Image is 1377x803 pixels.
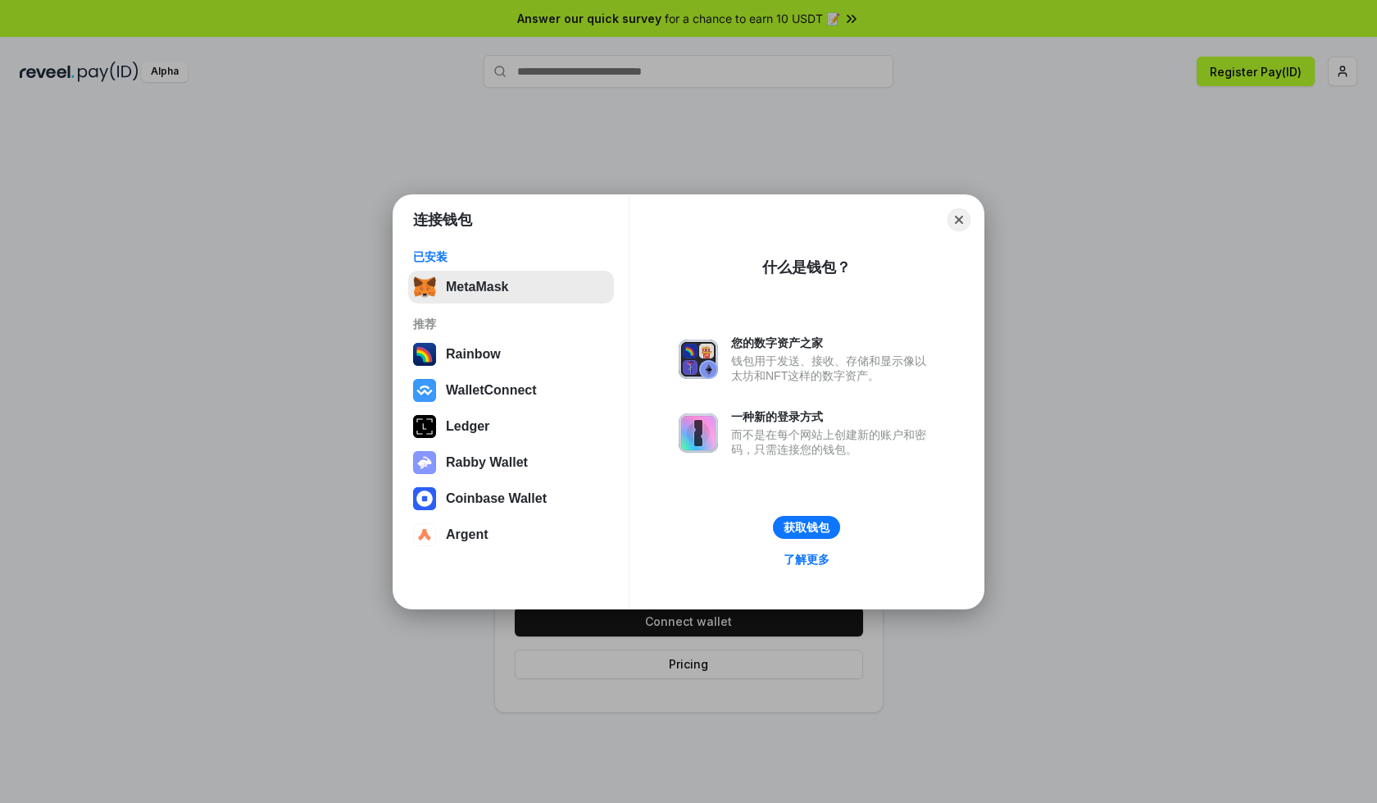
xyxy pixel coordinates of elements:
[446,527,489,542] div: Argent
[413,379,436,402] img: svg+xml,%3Csvg%20width%3D%2228%22%20height%3D%2228%22%20viewBox%3D%220%200%2028%2028%22%20fill%3D...
[731,409,934,424] div: 一种新的登录方式
[773,516,840,539] button: 获取钱包
[731,335,934,350] div: 您的数字资产之家
[679,340,718,379] img: svg+xml,%3Csvg%20xmlns%3D%22http%3A%2F%2Fwww.w3.org%2F2000%2Fsvg%22%20fill%3D%22none%22%20viewBox...
[408,482,614,515] button: Coinbase Wallet
[413,415,436,438] img: svg+xml,%3Csvg%20xmlns%3D%22http%3A%2F%2Fwww.w3.org%2F2000%2Fsvg%22%20width%3D%2228%22%20height%3...
[679,413,718,453] img: svg+xml,%3Csvg%20xmlns%3D%22http%3A%2F%2Fwww.w3.org%2F2000%2Fsvg%22%20fill%3D%22none%22%20viewBox...
[784,520,829,535] div: 获取钱包
[731,354,934,383] div: 钱包用于发送、接收、存储和显示像以太坊和NFT这样的数字资产。
[413,317,609,331] div: 推荐
[413,523,436,546] img: svg+xml,%3Csvg%20width%3D%2228%22%20height%3D%2228%22%20viewBox%3D%220%200%2028%2028%22%20fill%3D...
[446,491,547,506] div: Coinbase Wallet
[413,343,436,366] img: svg+xml,%3Csvg%20width%3D%22120%22%20height%3D%22120%22%20viewBox%3D%220%200%20120%20120%22%20fil...
[408,410,614,443] button: Ledger
[408,374,614,407] button: WalletConnect
[408,338,614,371] button: Rainbow
[731,427,934,457] div: 而不是在每个网站上创建新的账户和密码，只需连接您的钱包。
[446,280,508,294] div: MetaMask
[408,518,614,551] button: Argent
[413,210,472,230] h1: 连接钱包
[446,455,528,470] div: Rabby Wallet
[446,383,537,398] div: WalletConnect
[413,487,436,510] img: svg+xml,%3Csvg%20width%3D%2228%22%20height%3D%2228%22%20viewBox%3D%220%200%2028%2028%22%20fill%3D...
[413,451,436,474] img: svg+xml,%3Csvg%20xmlns%3D%22http%3A%2F%2Fwww.w3.org%2F2000%2Fsvg%22%20fill%3D%22none%22%20viewBox...
[774,549,839,570] a: 了解更多
[446,347,501,362] div: Rainbow
[413,276,436,299] img: svg+xml,%3Csvg%20fill%3D%22none%22%20height%3D%2233%22%20viewBox%3D%220%200%2035%2033%22%20width%...
[413,249,609,264] div: 已安装
[446,419,489,434] div: Ledger
[408,446,614,479] button: Rabby Wallet
[948,208,970,231] button: Close
[784,552,829,567] div: 了解更多
[762,258,851,277] div: 什么是钱包？
[408,271,614,303] button: MetaMask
